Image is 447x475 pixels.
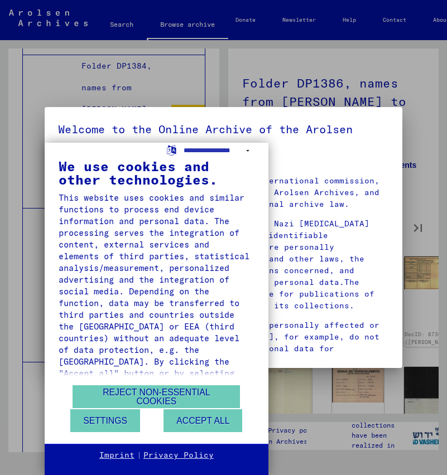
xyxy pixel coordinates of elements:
[73,385,240,408] button: Reject non-essential cookies
[70,409,140,432] button: Settings
[59,159,254,186] div: We use cookies and other technologies.
[143,450,214,461] a: Privacy Policy
[164,409,242,432] button: Accept all
[99,450,134,461] a: Imprint
[59,192,254,449] div: This website uses cookies and similar functions to process end device information and personal da...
